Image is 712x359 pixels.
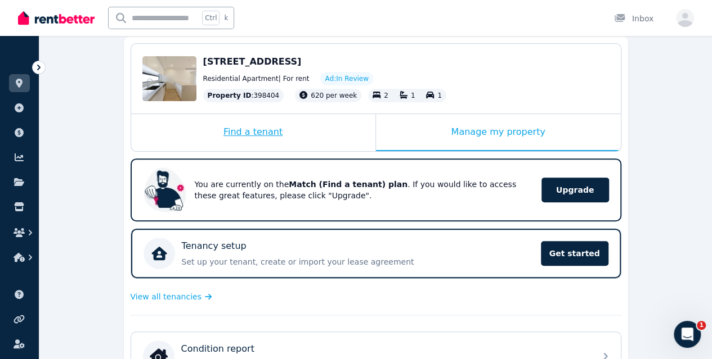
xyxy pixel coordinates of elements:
[376,114,621,151] div: Manage my property
[541,178,609,202] span: Upgrade
[131,291,201,302] span: View all tenancies
[203,74,310,83] span: Residential Apartment | For rent
[224,13,228,22] span: k
[182,256,534,267] p: Set up your tenant, create or import your lease agreement
[437,92,442,99] span: 1
[18,10,95,26] img: RentBetter
[181,342,254,356] p: Condition report
[131,229,621,278] a: Tenancy setupSet up your tenant, create or import your lease agreementGet started
[289,180,408,189] b: Match (Find a tenant) plan
[697,321,706,330] span: 1
[614,13,653,24] div: Inbox
[411,92,415,99] span: 1
[208,91,252,100] span: Property ID
[203,56,302,67] span: [STREET_ADDRESS]
[325,74,368,83] span: Ad: In Review
[674,321,701,348] iframe: Intercom live chat
[131,291,212,302] a: View all tenancies
[203,89,284,102] div: : 398404
[384,92,388,99] span: 2
[541,241,608,266] span: Get started
[143,167,188,212] img: Upgrade RentBetter plan
[182,239,247,253] p: Tenancy setup
[131,114,375,151] div: Find a tenant
[311,92,357,99] span: 620 per week
[195,179,526,201] p: You are currently on the . If you would like to access these great features, please click "Upgrade".
[202,11,220,25] span: Ctrl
